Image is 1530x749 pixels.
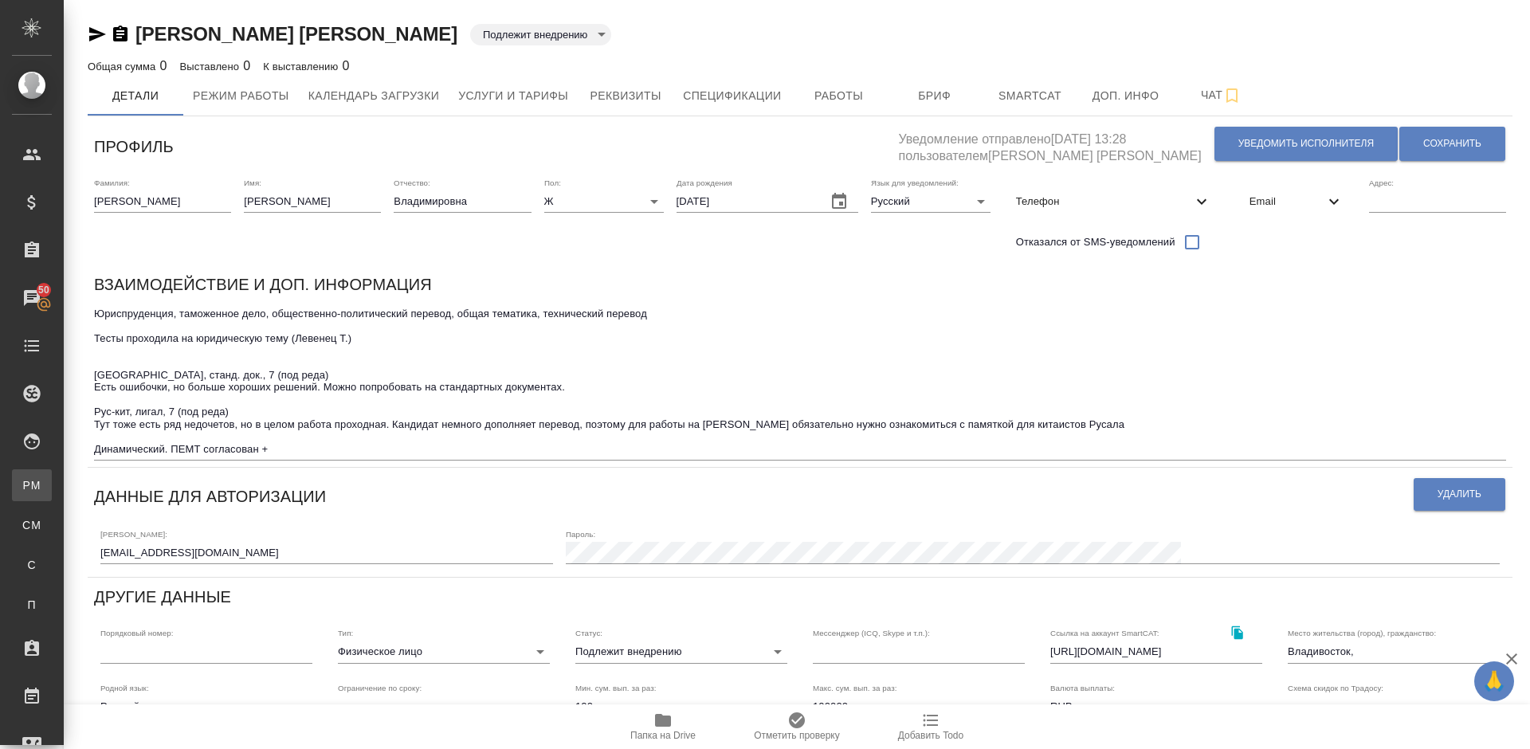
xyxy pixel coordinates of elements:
span: Работы [801,86,877,106]
label: Ссылка на аккаунт SmartCAT: [1050,629,1159,637]
span: Отметить проверку [754,730,839,741]
div: Телефон [1003,184,1224,219]
h6: Данные для авторизации [94,484,326,509]
label: Место жительства (город), гражданство: [1288,629,1436,637]
span: CM [20,517,44,533]
span: 🙏 [1481,665,1508,698]
div: Русский [871,190,991,213]
label: Дата рождения [677,178,732,186]
a: [PERSON_NAME] [PERSON_NAME] [135,23,457,45]
label: Пол: [544,178,561,186]
span: Добавить Todo [898,730,963,741]
label: Родной язык: [100,684,149,692]
span: Календарь загрузки [308,86,440,106]
div: раз в месяц [338,696,550,718]
label: Ограничение по сроку: [338,684,422,692]
label: Мессенджер (ICQ, Skype и т.п.): [813,629,930,637]
button: Удалить [1414,478,1505,511]
label: Имя: [244,178,261,186]
div: RUB [1050,696,1262,718]
button: Скопировать ссылку для ЯМессенджера [88,25,107,44]
textarea: Юриспруденция, таможенное дело, общественно-политический перевод, общая тематика, технический пер... [94,308,1506,455]
span: Smartcat [992,86,1069,106]
label: Мин. сум. вып. за раз: [575,684,657,692]
svg: Подписаться [1222,86,1242,105]
div: 0 [180,57,251,76]
span: Доп. инфо [1088,86,1164,106]
div: Email [1237,184,1356,219]
span: Спецификации [683,86,781,106]
div: Русский [100,696,312,718]
label: Адрес: [1369,178,1394,186]
label: Схема скидок по Традосу: [1288,684,1383,692]
span: Удалить [1438,488,1481,501]
a: PM [12,469,52,501]
div: Ж [544,190,664,213]
button: Уведомить исполнителя [1214,127,1398,161]
label: Фамилия: [94,178,130,186]
label: Тип: [338,629,353,637]
button: Добавить Todo [864,704,998,749]
a: С [12,549,52,581]
span: С [20,557,44,573]
p: Общая сумма [88,61,159,73]
span: Отказался от SMS-уведомлений [1016,234,1175,250]
label: Порядковый номер: [100,629,173,637]
button: Отметить проверку [730,704,864,749]
span: 50 [29,282,59,298]
h6: Другие данные [94,584,231,610]
button: Сохранить [1399,127,1505,161]
div: Физическое лицо [338,641,550,663]
span: Режим работы [193,86,289,106]
span: П [20,597,44,613]
span: Чат [1183,85,1260,105]
span: Уведомить исполнителя [1238,137,1374,151]
span: PM [20,477,44,493]
h6: Профиль [94,134,174,159]
label: Язык для уведомлений: [871,178,959,186]
div: 0 [88,57,167,76]
label: Валюта выплаты: [1050,684,1115,692]
a: 50 [4,278,60,318]
h6: Взаимодействие и доп. информация [94,272,432,297]
button: Скопировать ссылку [1221,616,1253,649]
a: П [12,589,52,621]
label: Пароль: [566,530,595,538]
label: Отчество: [394,178,430,186]
span: Детали [97,86,174,106]
div: Подлежит внедрению [575,641,787,663]
span: Реквизиты [587,86,664,106]
span: Услуги и тарифы [458,86,568,106]
label: Статус: [575,629,602,637]
button: Папка на Drive [596,704,730,749]
label: [PERSON_NAME]: [100,530,167,538]
span: Email [1249,194,1324,210]
div: 0 [263,57,349,76]
span: Папка на Drive [630,730,696,741]
p: Выставлено [180,61,244,73]
div: Подлежит внедрению [470,24,611,45]
span: Сохранить [1423,137,1481,151]
span: Бриф [896,86,973,106]
button: 🙏 [1474,661,1514,701]
button: Подлежит внедрению [478,28,592,41]
label: Макс. сум. вып. за раз: [813,684,897,692]
h5: Уведомление отправлено [DATE] 13:28 пользователем [PERSON_NAME] [PERSON_NAME] [898,123,1213,165]
span: Телефон [1016,194,1192,210]
button: Скопировать ссылку [111,25,130,44]
p: К выставлению [263,61,342,73]
a: CM [12,509,52,541]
